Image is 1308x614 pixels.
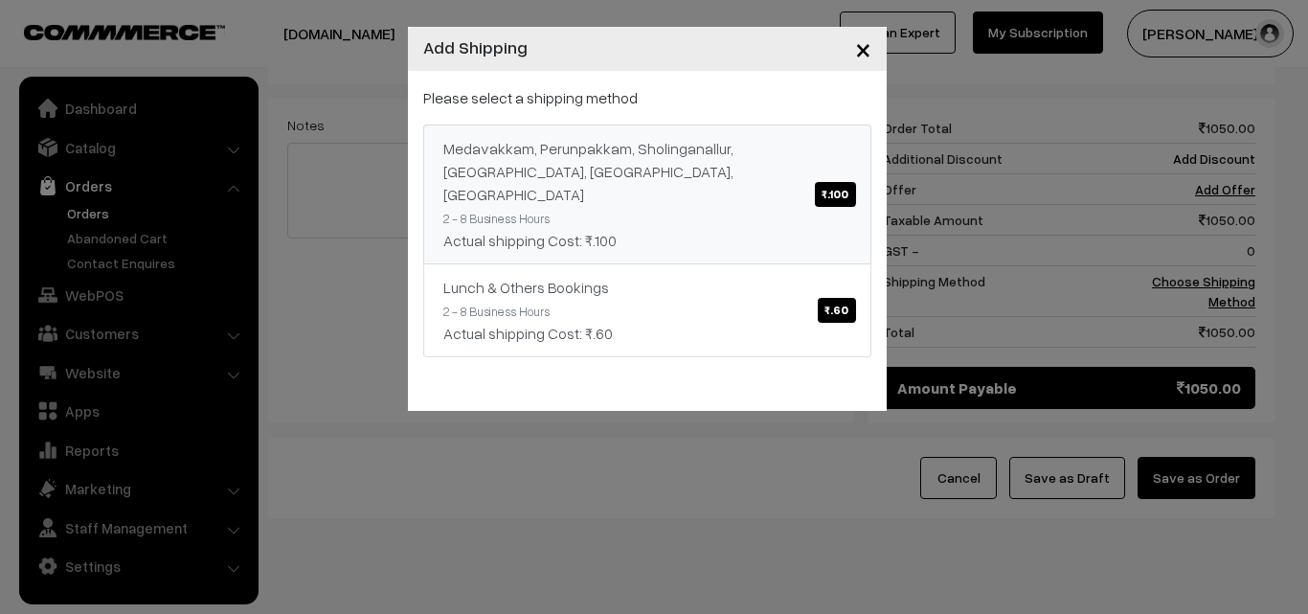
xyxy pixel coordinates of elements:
span: ₹.60 [818,298,855,323]
div: Actual shipping Cost: ₹.60 [443,322,851,345]
small: 2 - 8 Business Hours [443,304,550,319]
div: Lunch & Others Bookings [443,276,851,299]
a: Lunch & Others Bookings₹.60 2 - 8 Business HoursActual shipping Cost: ₹.60 [423,263,871,357]
div: Actual shipping Cost: ₹.100 [443,229,851,252]
p: Please select a shipping method [423,86,871,109]
small: 2 - 8 Business Hours [443,211,550,226]
span: × [855,31,871,66]
h4: Add Shipping [423,34,528,60]
a: Medavakkam, Perunpakkam, Sholinganallur, [GEOGRAPHIC_DATA], [GEOGRAPHIC_DATA], [GEOGRAPHIC_DATA]₹... [423,125,871,264]
span: ₹.100 [815,182,855,207]
button: Close [840,19,887,79]
div: Medavakkam, Perunpakkam, Sholinganallur, [GEOGRAPHIC_DATA], [GEOGRAPHIC_DATA], [GEOGRAPHIC_DATA] [443,137,851,206]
